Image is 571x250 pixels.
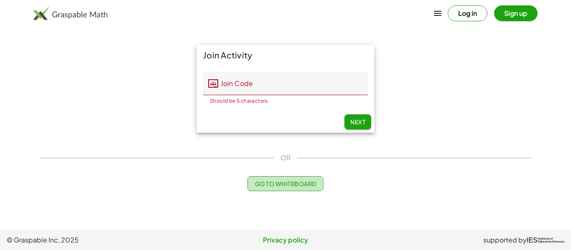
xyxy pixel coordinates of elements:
span: IES [527,236,538,244]
span: Institute of Education Sciences [538,237,564,243]
button: Log in [448,5,487,21]
span: Go to Whiteboard [255,180,316,187]
a: IESInstitute ofEducation Sciences [527,235,564,245]
span: OR [280,153,291,163]
div: Join Activity [196,45,375,65]
a: Privacy policy [193,235,379,245]
button: Go to Whiteboard [247,176,323,191]
button: Next [344,114,371,129]
button: Sign up [494,5,538,21]
span: © Graspable Inc, 2025 [7,235,193,245]
div: Should be 5 characters. [210,98,350,104]
span: Next [350,118,365,126]
span: supported by [483,235,527,245]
